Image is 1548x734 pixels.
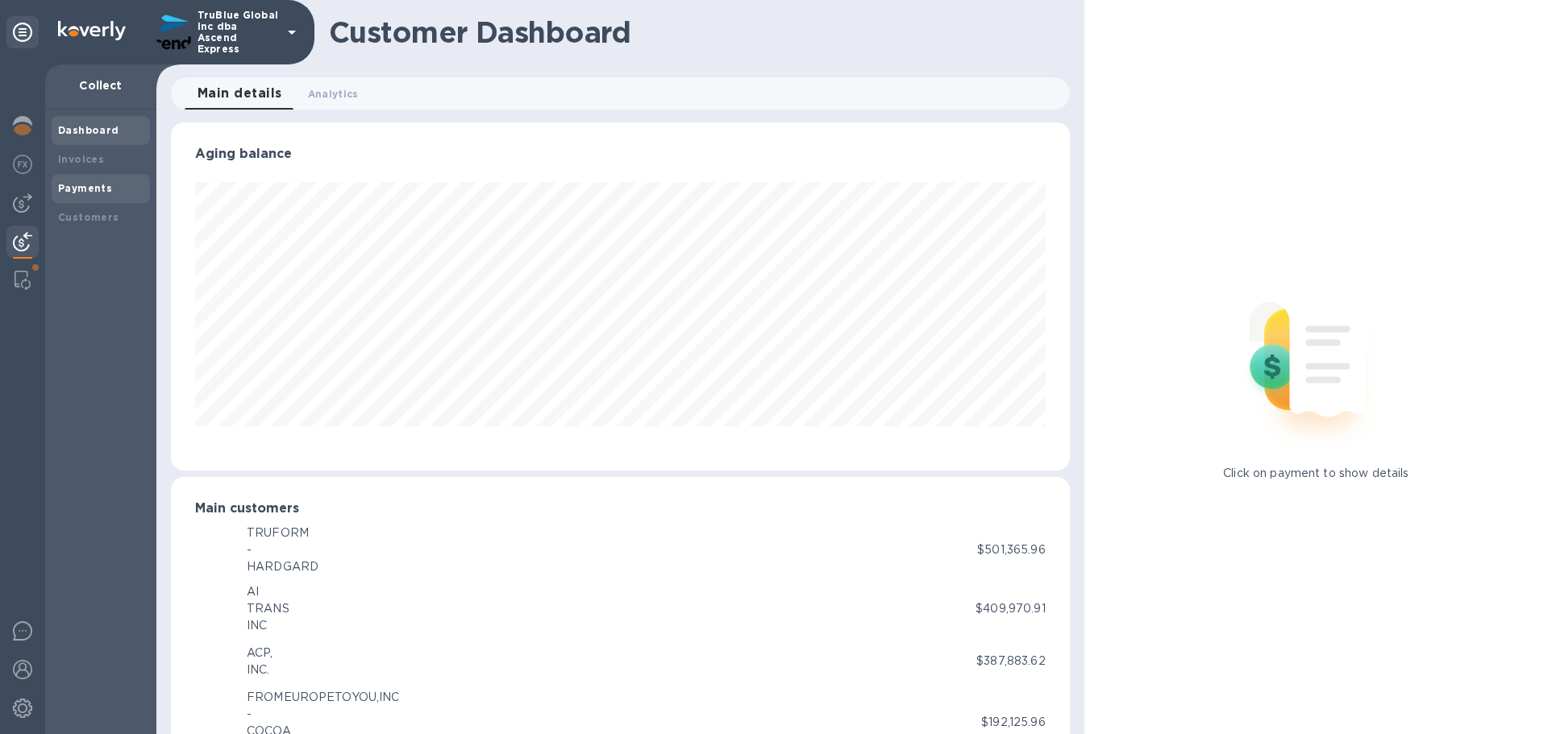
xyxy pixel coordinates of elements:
[247,706,400,723] div: -
[247,617,289,634] div: INC
[58,77,144,93] p: Collect
[247,583,289,600] div: AI
[247,661,273,678] div: INC.
[247,645,273,661] div: ACP,
[329,15,1059,49] h1: Customer Dashboard
[58,211,119,223] b: Customers
[247,600,289,617] div: TRANS
[247,541,318,558] div: -
[195,147,1046,162] h3: Aging balance
[6,16,39,48] div: Unpin categories
[58,124,119,136] b: Dashboard
[58,21,126,40] img: Logo
[247,558,318,575] div: HARDGARD
[58,153,104,165] b: Invoices
[58,182,112,194] b: Payments
[13,155,32,174] img: Foreign exchange
[198,10,278,55] p: TruBlue Global Inc dba Ascend Express
[977,541,1045,558] p: $501,365.96
[247,525,318,541] div: TRUFORM
[195,501,1046,516] h3: Main customers
[1223,465,1409,482] p: Click on payment to show details
[976,600,1045,617] p: $409,970.91
[981,714,1045,731] p: $192,125.96
[308,85,359,102] span: Analytics
[976,653,1045,670] p: $387,883.62
[198,82,282,105] span: Main details
[247,689,400,706] div: FROMEUROPETOYOU,INC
